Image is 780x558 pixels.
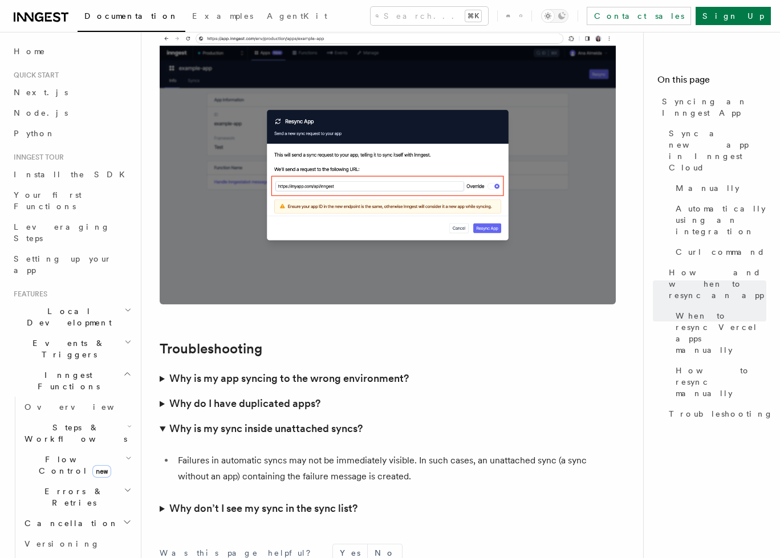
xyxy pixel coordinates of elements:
[9,337,124,360] span: Events & Triggers
[185,3,260,31] a: Examples
[465,10,481,22] kbd: ⌘K
[20,417,134,449] button: Steps & Workflows
[669,267,766,301] span: How and when to resync an app
[84,11,178,21] span: Documentation
[9,164,134,185] a: Install the SDK
[9,290,47,299] span: Features
[671,360,766,404] a: How to resync manually
[20,422,127,445] span: Steps & Workflows
[20,454,125,476] span: Flow Control
[676,182,740,194] span: Manually
[657,91,766,123] a: Syncing an Inngest App
[14,108,68,117] span: Node.js
[14,129,55,138] span: Python
[14,170,132,179] span: Install the SDK
[160,391,616,416] summary: Why do I have duplicated apps?
[160,366,616,391] summary: Why is my app syncing to the wrong environment?
[671,306,766,360] a: When to resync Vercel apps manually
[9,103,134,123] a: Node.js
[9,217,134,249] a: Leveraging Steps
[14,222,110,243] span: Leveraging Steps
[92,465,111,478] span: new
[192,11,253,21] span: Examples
[9,365,134,397] button: Inngest Functions
[78,3,185,32] a: Documentation
[169,421,363,437] h3: Why is my sync inside unattached syncs?
[664,123,766,178] a: Sync a new app in Inngest Cloud
[20,481,134,513] button: Errors & Retries
[169,396,320,412] h3: Why do I have duplicated apps?
[696,7,771,25] a: Sign Up
[671,178,766,198] a: Manually
[20,449,134,481] button: Flow Controlnew
[662,96,766,119] span: Syncing an Inngest App
[14,190,82,211] span: Your first Functions
[20,486,124,508] span: Errors & Retries
[9,301,134,333] button: Local Development
[676,246,765,258] span: Curl command
[160,32,616,304] img: Inngest Cloud screen with resync app modal displaying an edited URL
[657,73,766,91] h4: On this page
[541,9,568,23] button: Toggle dark mode
[160,416,616,441] summary: Why is my sync inside unattached syncs?
[371,7,488,25] button: Search...⌘K
[9,71,59,80] span: Quick start
[20,397,134,417] a: Overview
[9,82,134,103] a: Next.js
[20,513,134,533] button: Cancellation
[14,254,112,275] span: Setting up your app
[25,539,100,548] span: Versioning
[14,88,68,97] span: Next.js
[676,310,766,356] span: When to resync Vercel apps manually
[160,341,262,357] a: Troubleshooting
[671,242,766,262] a: Curl command
[9,41,134,62] a: Home
[260,3,334,31] a: AgentKit
[174,453,616,484] li: Failures in automatic syncs may not be immediately visible. In such cases, an unattached sync (a ...
[676,203,766,237] span: Automatically using an integration
[9,153,64,162] span: Inngest tour
[664,404,766,424] a: Troubleshooting
[9,249,134,280] a: Setting up your app
[664,262,766,306] a: How and when to resync an app
[676,365,766,399] span: How to resync manually
[169,370,409,386] h3: Why is my app syncing to the wrong environment?
[267,11,327,21] span: AgentKit
[9,185,134,217] a: Your first Functions
[671,198,766,242] a: Automatically using an integration
[9,306,124,328] span: Local Development
[160,496,616,521] summary: Why don’t I see my sync in the sync list?
[169,500,357,516] h3: Why don’t I see my sync in the sync list?
[669,128,766,173] span: Sync a new app in Inngest Cloud
[669,408,773,419] span: Troubleshooting
[20,533,134,554] a: Versioning
[9,333,134,365] button: Events & Triggers
[25,402,142,412] span: Overview
[14,46,46,57] span: Home
[587,7,691,25] a: Contact sales
[9,123,134,144] a: Python
[20,518,119,529] span: Cancellation
[9,369,123,392] span: Inngest Functions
